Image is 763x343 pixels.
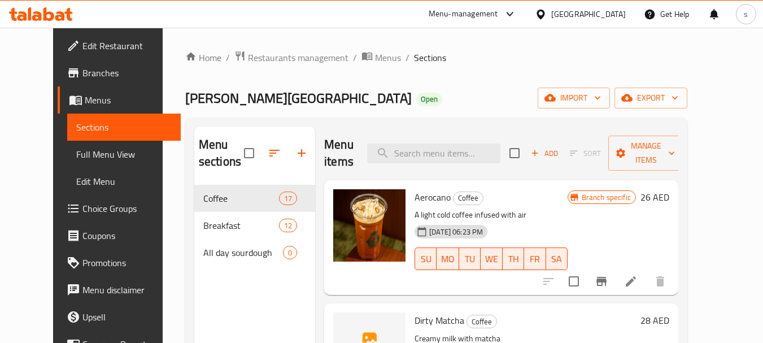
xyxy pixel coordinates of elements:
[485,251,498,267] span: WE
[82,202,172,215] span: Choice Groups
[524,248,546,270] button: FR
[58,195,181,222] a: Choice Groups
[203,192,279,205] span: Coffee
[280,220,297,231] span: 12
[279,219,297,232] div: items
[744,8,748,20] span: s
[529,251,541,267] span: FR
[361,50,401,65] a: Menus
[459,248,481,270] button: TU
[67,141,181,168] a: Full Menu View
[526,145,563,162] button: Add
[58,303,181,331] a: Upsell
[464,251,476,267] span: TU
[425,227,487,237] span: [DATE] 06:23 PM
[58,86,181,114] a: Menus
[58,59,181,86] a: Branches
[185,85,412,111] span: [PERSON_NAME][GEOGRAPHIC_DATA]
[67,168,181,195] a: Edit Menu
[185,50,687,65] nav: breadcrumb
[415,312,464,329] span: Dirty Matcha
[577,192,635,203] span: Branch specific
[284,248,297,258] span: 0
[608,136,684,171] button: Manage items
[414,51,446,64] span: Sections
[82,39,172,53] span: Edit Restaurant
[526,145,563,162] span: Add item
[453,192,483,205] div: Coffee
[375,51,401,64] span: Menus
[588,268,615,295] button: Branch-specific-item
[82,256,172,270] span: Promotions
[185,51,221,64] a: Home
[194,180,315,271] nav: Menu sections
[237,141,261,165] span: Select all sections
[234,50,348,65] a: Restaurants management
[58,276,181,303] a: Menu disclaimer
[551,8,626,20] div: [GEOGRAPHIC_DATA]
[647,268,674,295] button: delete
[441,251,455,267] span: MO
[415,208,568,222] p: A light cold coffee infused with air
[226,51,230,64] li: /
[67,114,181,141] a: Sections
[624,275,638,288] a: Edit menu item
[467,315,496,328] span: Coffee
[82,66,172,80] span: Branches
[640,312,669,328] h6: 28 AED
[507,251,520,267] span: TH
[324,136,354,170] h2: Menu items
[353,51,357,64] li: /
[529,147,560,160] span: Add
[640,189,669,205] h6: 26 AED
[279,192,297,205] div: items
[288,140,315,167] button: Add section
[194,212,315,239] div: Breakfast12
[76,175,172,188] span: Edit Menu
[58,222,181,249] a: Coupons
[85,93,172,107] span: Menus
[82,310,172,324] span: Upsell
[547,91,601,105] span: import
[76,120,172,134] span: Sections
[280,193,297,204] span: 17
[261,140,288,167] span: Sort sections
[406,51,409,64] li: /
[203,246,283,259] span: All day sourdough
[58,249,181,276] a: Promotions
[82,283,172,297] span: Menu disclaimer
[538,88,610,108] button: import
[58,32,181,59] a: Edit Restaurant
[420,251,432,267] span: SU
[416,93,442,106] div: Open
[437,248,459,270] button: MO
[82,229,172,242] span: Coupons
[454,192,483,205] span: Coffee
[551,251,563,267] span: SA
[76,147,172,161] span: Full Menu View
[614,88,687,108] button: export
[194,239,315,266] div: All day sourdough0
[624,91,678,105] span: export
[367,144,500,163] input: search
[283,246,297,259] div: items
[248,51,348,64] span: Restaurants management
[503,141,526,165] span: Select section
[429,7,498,21] div: Menu-management
[503,248,524,270] button: TH
[415,189,451,206] span: Aerocano
[194,185,315,212] div: Coffee17
[333,189,406,262] img: Aerocano
[203,219,279,232] span: Breakfast
[415,248,437,270] button: SU
[563,145,608,162] span: Select section first
[199,136,244,170] h2: Menu sections
[546,248,568,270] button: SA
[617,139,675,167] span: Manage items
[562,270,586,293] span: Select to update
[481,248,503,270] button: WE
